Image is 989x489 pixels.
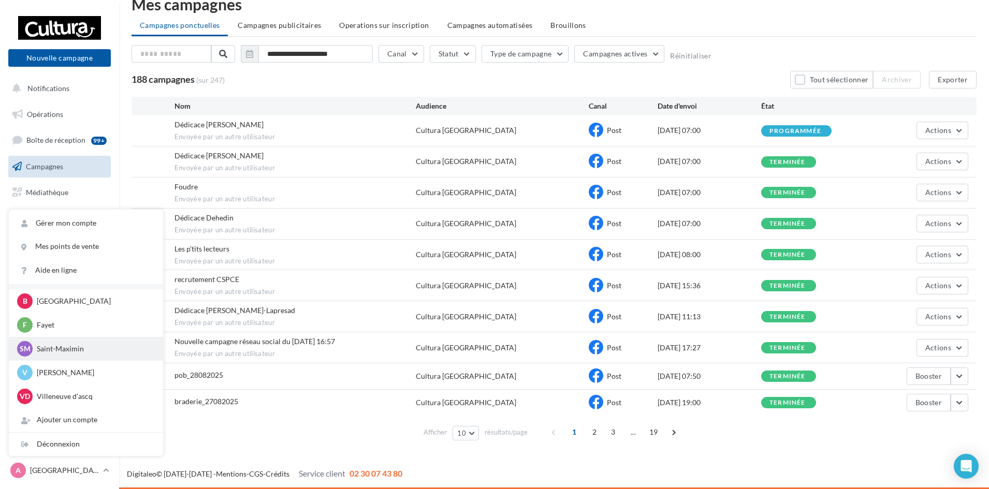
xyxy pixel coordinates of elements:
[658,125,761,136] div: [DATE] 07:00
[658,218,761,229] div: [DATE] 07:00
[37,391,151,402] p: Villeneuve d'ascq
[416,125,516,136] div: Cultura [GEOGRAPHIC_DATA]
[350,468,402,478] span: 02 30 07 43 80
[925,126,951,135] span: Actions
[769,373,806,380] div: terminée
[174,275,239,284] span: recrutement CSPCE
[658,343,761,353] div: [DATE] 17:27
[37,344,151,354] p: Saint-Maximin
[37,296,151,306] p: [GEOGRAPHIC_DATA]
[22,367,27,378] span: V
[174,182,198,191] span: Foudre
[174,287,416,297] span: Envoyée par un autre utilisateur
[416,371,516,381] div: Cultura [GEOGRAPHIC_DATA]
[453,426,479,440] button: 10
[769,159,806,166] div: terminée
[566,424,583,440] span: 1
[416,249,516,260] div: Cultura [GEOGRAPHIC_DATA]
[238,21,321,29] span: Campagnes publicitaires
[379,45,424,63] button: Canal
[607,126,621,135] span: Post
[174,318,416,328] span: Envoyée par un autre utilisateur
[658,312,761,322] div: [DATE] 11:13
[132,73,195,85] span: 188 campagnes
[586,424,603,440] span: 2
[607,281,621,290] span: Post
[9,408,163,432] div: Ajouter un compte
[91,137,107,145] div: 99+
[917,339,968,357] button: Actions
[430,45,476,63] button: Statut
[769,220,806,227] div: terminée
[23,296,27,306] span: B
[457,429,466,437] span: 10
[907,367,951,385] button: Booster
[607,219,621,228] span: Post
[16,465,21,476] span: A
[8,49,111,67] button: Nouvelle campagne
[174,213,234,222] span: Dédicace Dehedin
[917,153,968,170] button: Actions
[917,122,968,139] button: Actions
[23,320,27,330] span: F
[447,21,533,29] span: Campagnes automatisées
[174,397,238,406] span: braderie_27082025
[6,103,113,125] a: Opérations
[873,71,921,88] button: Archiver
[658,101,761,111] div: Date d'envoi
[607,312,621,321] span: Post
[127,469,402,478] span: © [DATE]-[DATE] - - -
[174,371,223,379] span: pob_28082025
[605,424,621,440] span: 3
[174,337,335,346] span: Nouvelle campagne réseau social du 04-09-2025 16:57
[925,312,951,321] span: Actions
[416,218,516,229] div: Cultura [GEOGRAPHIC_DATA]
[607,157,621,166] span: Post
[416,397,516,408] div: Cultura [GEOGRAPHIC_DATA]
[299,468,345,478] span: Service client
[769,128,821,135] div: programmée
[769,189,806,196] div: terminée
[174,195,416,204] span: Envoyée par un autre utilisateur
[607,188,621,197] span: Post
[20,344,31,354] span: SM
[9,235,163,258] a: Mes points de vente
[670,52,711,60] button: Réinitialiser
[37,320,151,330] p: Fayet
[925,343,951,352] span: Actions
[769,251,806,258] div: terminée
[27,110,63,118] span: Opérations
[9,433,163,456] div: Déconnexion
[174,349,416,359] span: Envoyée par un autre utilisateur
[925,157,951,166] span: Actions
[26,136,85,144] span: Boîte de réception
[174,132,416,142] span: Envoyée par un autre utilisateur
[8,461,111,480] a: A [GEOGRAPHIC_DATA]
[658,371,761,381] div: [DATE] 07:50
[174,101,416,111] div: Nom
[416,312,516,322] div: Cultura [GEOGRAPHIC_DATA]
[416,280,516,291] div: Cultura [GEOGRAPHIC_DATA]
[917,308,968,325] button: Actions
[339,21,429,29] span: Operations sur inscription
[174,226,416,235] span: Envoyée par un autre utilisateur
[769,345,806,351] div: terminée
[929,71,977,88] button: Exporter
[485,427,528,437] span: résultats/page
[26,187,68,196] span: Médiathèque
[769,314,806,320] div: terminée
[216,469,246,478] a: Mentions
[769,399,806,406] div: terminée
[26,162,63,171] span: Campagnes
[30,465,99,476] p: [GEOGRAPHIC_DATA]
[416,156,516,167] div: Cultura [GEOGRAPHIC_DATA]
[6,156,113,177] a: Campagnes
[589,101,658,111] div: Canal
[625,424,642,440] span: ...
[266,469,289,478] a: Crédits
[9,212,163,235] a: Gérer mon compte
[917,246,968,263] button: Actions
[607,372,621,380] span: Post
[174,257,416,266] span: Envoyée par un autre utilisateur
[196,75,225,85] span: (sur 247)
